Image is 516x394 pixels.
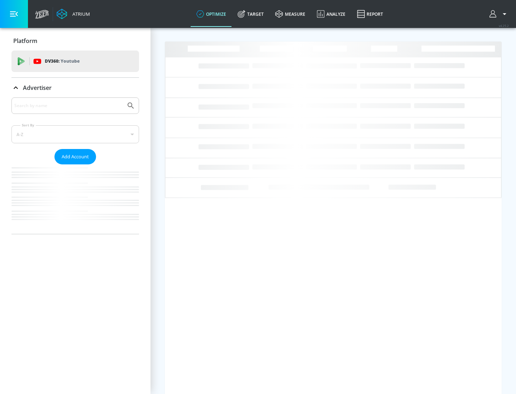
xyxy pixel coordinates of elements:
a: measure [269,1,311,27]
p: Platform [13,37,37,45]
input: Search by name [14,101,123,110]
div: A-Z [11,125,139,143]
nav: list of Advertiser [11,164,139,234]
button: Add Account [54,149,96,164]
p: Youtube [61,57,80,65]
div: DV360: Youtube [11,51,139,72]
span: v 4.25.2 [499,24,509,28]
p: Advertiser [23,84,52,92]
label: Sort By [20,123,36,128]
div: Advertiser [11,97,139,234]
div: Atrium [70,11,90,17]
span: Add Account [62,153,89,161]
div: Platform [11,31,139,51]
a: optimize [191,1,232,27]
a: Report [351,1,389,27]
a: Target [232,1,269,27]
div: Advertiser [11,78,139,98]
a: Atrium [57,9,90,19]
p: DV360: [45,57,80,65]
a: Analyze [311,1,351,27]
